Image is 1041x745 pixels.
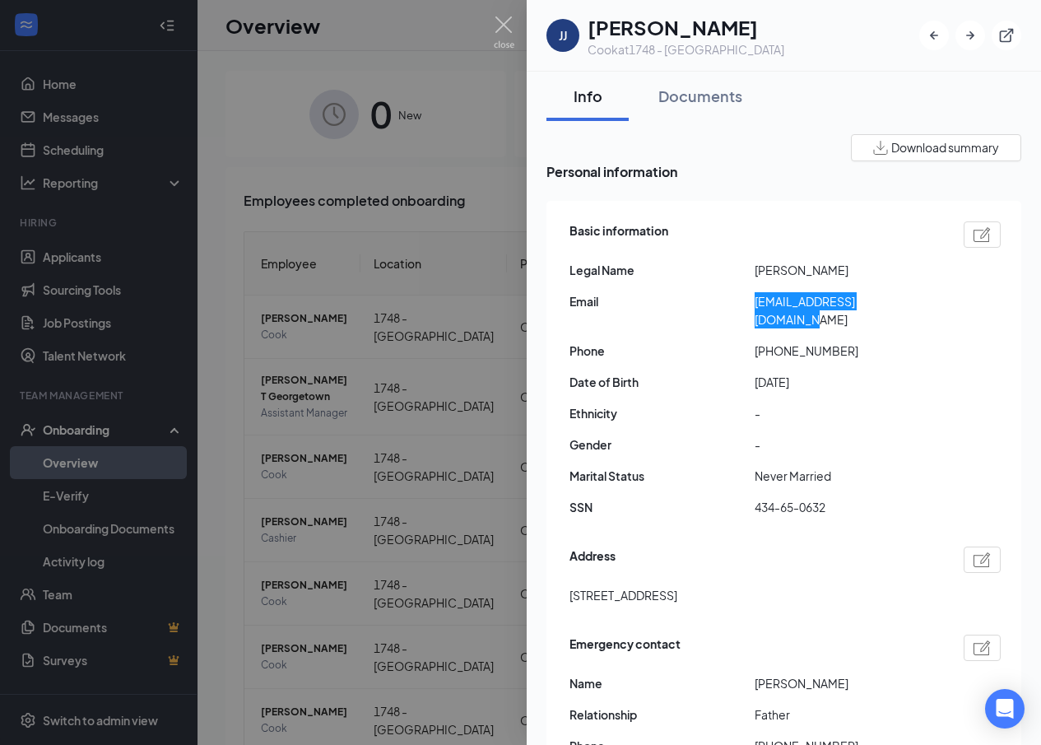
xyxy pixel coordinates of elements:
[569,373,755,391] span: Date of Birth
[569,292,755,310] span: Email
[755,261,940,279] span: [PERSON_NAME]
[569,586,677,604] span: [STREET_ADDRESS]
[546,161,1021,182] span: Personal information
[588,13,784,41] h1: [PERSON_NAME]
[569,498,755,516] span: SSN
[569,467,755,485] span: Marital Status
[891,139,999,156] span: Download summary
[962,27,978,44] svg: ArrowRight
[588,41,784,58] div: Cook at 1748 - [GEOGRAPHIC_DATA]
[559,27,567,44] div: JJ
[755,467,940,485] span: Never Married
[569,635,681,661] span: Emergency contact
[569,221,668,248] span: Basic information
[569,674,755,692] span: Name
[755,404,940,422] span: -
[755,373,940,391] span: [DATE]
[851,134,1021,161] button: Download summary
[569,261,755,279] span: Legal Name
[998,27,1015,44] svg: ExternalLink
[569,547,616,573] span: Address
[919,21,949,50] button: ArrowLeftNew
[755,342,940,360] span: [PHONE_NUMBER]
[563,86,612,106] div: Info
[755,292,940,328] span: [EMAIL_ADDRESS][DOMAIN_NAME]
[569,342,755,360] span: Phone
[985,689,1025,729] div: Open Intercom Messenger
[569,404,755,422] span: Ethnicity
[755,674,940,692] span: [PERSON_NAME]
[926,27,942,44] svg: ArrowLeftNew
[569,705,755,724] span: Relationship
[955,21,985,50] button: ArrowRight
[755,435,940,454] span: -
[755,498,940,516] span: 434-65-0632
[992,21,1021,50] button: ExternalLink
[658,86,742,106] div: Documents
[755,705,940,724] span: Father
[569,435,755,454] span: Gender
